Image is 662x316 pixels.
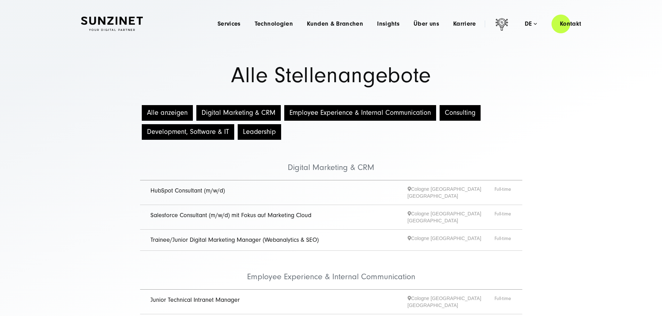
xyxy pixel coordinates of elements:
[408,295,495,309] span: Cologne [GEOGRAPHIC_DATA] [GEOGRAPHIC_DATA]
[495,210,512,224] span: Full-time
[150,296,240,304] a: Junior Technical Intranet Manager
[238,124,281,140] button: Leadership
[408,235,495,246] span: Cologne [GEOGRAPHIC_DATA]
[551,14,590,34] a: Kontakt
[408,210,495,224] span: Cologne [GEOGRAPHIC_DATA] [GEOGRAPHIC_DATA]
[408,186,495,199] span: Cologne [GEOGRAPHIC_DATA] [GEOGRAPHIC_DATA]
[81,17,143,31] img: SUNZINET Full Service Digital Agentur
[196,105,281,121] button: Digital Marketing & CRM
[307,20,363,27] a: Kunden & Branchen
[440,105,481,121] button: Consulting
[525,20,537,27] div: de
[140,251,522,290] li: Employee Experience & Internal Communication
[495,295,512,309] span: Full-time
[255,20,293,27] a: Technologien
[495,186,512,199] span: Full-time
[414,20,439,27] a: Über uns
[284,105,436,121] button: Employee Experience & Internal Communication
[218,20,241,27] a: Services
[453,20,476,27] a: Karriere
[140,142,522,180] li: Digital Marketing & CRM
[81,65,581,86] h1: Alle Stellenangebote
[142,105,193,121] button: Alle anzeigen
[495,235,512,246] span: Full-time
[142,124,234,140] button: Development, Software & IT
[150,187,225,194] a: HubSpot Consultant (m/w/d)
[150,212,311,219] a: Salesforce Consultant (m/w/d) mit Fokus auf Marketing Cloud
[377,20,400,27] a: Insights
[150,236,319,244] a: Trainee/Junior Digital Marketing Manager (Webanalytics & SEO)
